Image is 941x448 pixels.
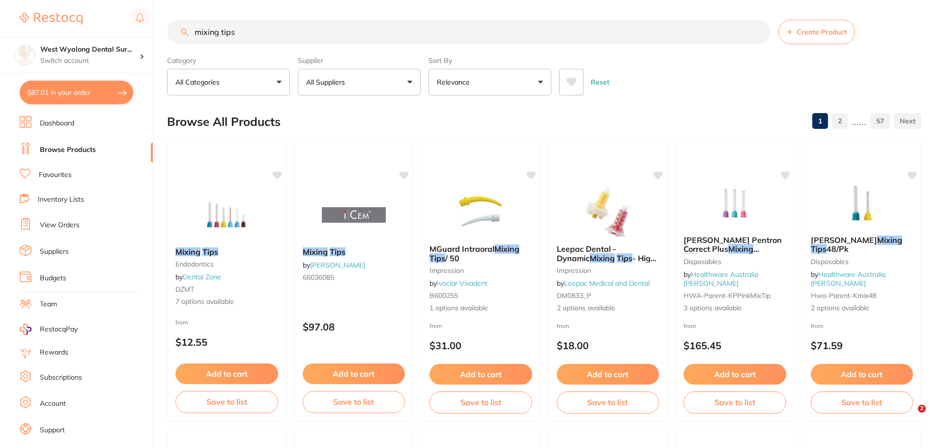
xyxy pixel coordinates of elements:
b: Mixing Tips [175,247,278,256]
span: by [684,270,758,288]
p: $71.59 [811,340,913,351]
b: Kerr Pentron Correct Plus Mixing Tips 100/Pk [684,236,786,254]
button: Add to cart [175,363,278,384]
span: Hwa-parent-kmix48 [811,291,876,300]
button: Relevance [428,69,551,95]
a: Restocq Logo [20,7,83,30]
a: Healthware Australia [PERSON_NAME] [811,270,885,288]
span: from [684,322,696,329]
small: Endodontics [175,260,278,268]
a: View Orders [40,220,80,230]
span: by [303,261,365,269]
em: Mixing [175,247,200,257]
button: Add to cart [557,364,659,385]
span: from [557,322,570,329]
span: HWA-parent-KPPinkMixTip [684,291,770,300]
a: Budgets [40,273,66,283]
img: Mixing Tips [322,190,386,239]
em: Tips [617,253,632,263]
img: Kerr Pentron Correct Plus Mixing Tips 100/Pk [703,179,767,228]
b: Kerr Mixing Tips 48/Pk [811,236,913,254]
span: from [175,319,188,326]
span: 2 [918,405,926,413]
a: Ivoclar Vivadent [437,279,487,288]
iframe: Intercom live chat [898,405,921,428]
input: Search Products [167,20,770,44]
span: 66036085 [303,273,334,282]
em: Tips [684,253,699,263]
img: West Wyalong Dental Surgery (DentalTown 4) [15,45,35,65]
p: $12.55 [175,336,278,348]
small: impression [429,267,532,274]
button: Save to list [303,391,405,413]
p: $31.00 [429,340,532,351]
em: Mixing [590,253,615,263]
span: Leepac Dental - Dynamic [557,244,616,263]
span: MGuard Intraoral [429,244,494,254]
p: All Categories [175,77,224,87]
button: Save to list [175,391,278,413]
button: Add to cart [429,364,532,385]
span: / 50 [445,253,459,263]
b: Leepac Dental - Dynamic Mixing Tips - High Quality Dental Product [557,244,659,263]
button: All Suppliers [298,69,421,95]
a: Suppliers [40,247,69,257]
span: from [429,322,442,329]
em: Tips [429,253,445,263]
a: Dental Zone [183,272,221,281]
small: Disposables [811,258,913,266]
em: Mixing [303,247,328,257]
small: impression [557,267,659,274]
h4: West Wyalong Dental Surgery (DentalTown 4) [40,45,140,55]
em: Tips [330,247,345,257]
p: $165.45 [684,340,786,351]
span: 48/Pk [827,244,849,254]
span: B600255 [429,291,458,300]
a: Leepac Medical and Dental [564,279,650,288]
span: 1 options available [429,303,532,313]
span: Create Product [797,28,847,36]
a: Rewards [40,348,68,358]
span: 3 options available [684,303,786,313]
img: Kerr Mixing Tips 48/Pk [830,179,894,228]
p: $18.00 [557,340,659,351]
a: Team [40,299,57,309]
span: 2 options available [557,303,659,313]
span: [PERSON_NAME] Pentron Correct Plus [684,235,782,254]
small: Disposables [684,258,786,266]
a: RestocqPay [20,324,78,335]
p: Relevance [437,77,474,87]
span: DM0833_P [557,291,591,300]
button: Save to list [429,391,532,413]
label: Sort By [428,56,551,65]
a: Support [40,425,65,435]
button: Reset [588,69,612,95]
a: Dashboard [40,119,74,128]
button: Save to list [811,391,913,413]
span: from [811,322,824,329]
p: All Suppliers [306,77,349,87]
span: 2 options available [811,303,913,313]
span: by [811,270,885,288]
b: MGuard Intraoral Mixing Tips / 50 [429,244,532,263]
button: Save to list [557,391,659,413]
button: Add to cart [303,363,405,384]
button: Add to cart [684,364,786,385]
img: Mixing Tips [195,190,258,239]
a: Inventory Lists [38,195,84,205]
span: by [429,279,487,288]
button: All Categories [167,69,290,95]
span: DZMT [175,285,194,294]
a: [PERSON_NAME] [310,261,365,269]
a: Browse Products [40,145,96,155]
p: Switch account [40,56,140,66]
span: 100/Pk [699,253,726,263]
em: Mixing [728,244,753,254]
button: Create Product [778,20,855,44]
b: Mixing Tips [303,247,405,256]
p: ...... [852,116,866,127]
em: Tips [202,247,218,257]
img: Restocq Logo [20,13,83,25]
img: MGuard Intraoral Mixing Tips / 50 [449,187,513,237]
p: $97.08 [303,321,405,332]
